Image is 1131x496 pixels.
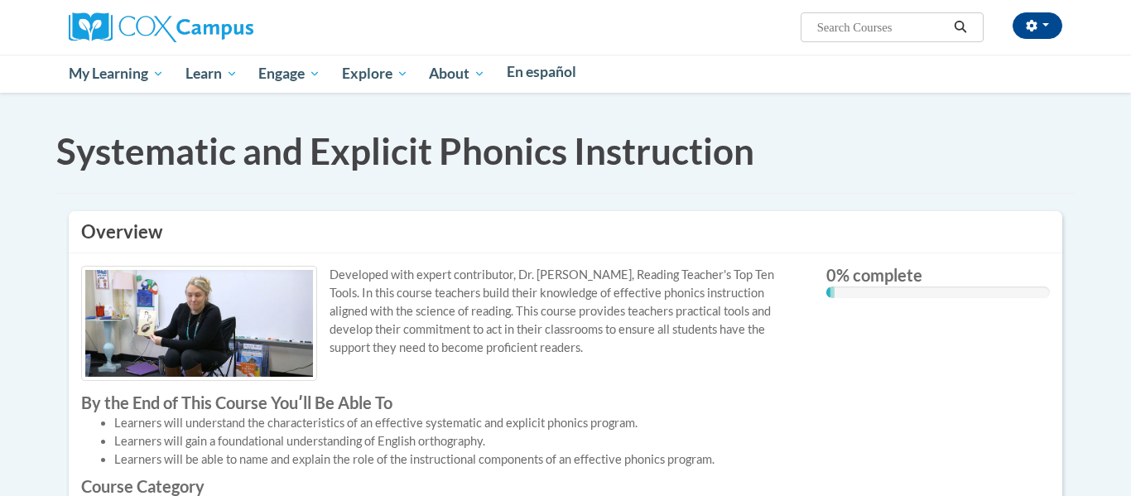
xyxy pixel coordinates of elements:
[830,287,835,298] div: 0.001%
[331,55,419,93] a: Explore
[429,64,485,84] span: About
[1013,12,1062,39] button: Account Settings
[185,64,238,84] span: Learn
[826,287,830,298] div: 0.001% complete
[81,266,317,380] img: Course logo image
[81,266,801,357] p: Developed with expert contributor, Dr. [PERSON_NAME], Reading Teacher's Top Ten Tools. In this co...
[114,414,801,432] li: Learners will understand the characteristics of an effective systematic and explicit phonics prog...
[507,63,576,80] span: En español
[342,64,408,84] span: Explore
[826,266,1050,284] label: % complete
[69,19,253,33] a: Cox Campus
[81,477,801,495] label: Course Category
[81,219,1050,245] h3: Overview
[114,450,801,469] li: Learners will be able to name and explain the role of the instructional components of an effectiv...
[258,64,320,84] span: Engage
[44,55,1087,93] div: Main menu
[419,55,497,93] a: About
[816,17,948,37] input: Search Courses
[69,12,253,42] img: Cox Campus
[175,55,248,93] a: Learn
[948,17,973,37] button: Search
[69,64,164,84] span: My Learning
[826,265,836,285] span: 0
[496,55,587,89] a: En español
[56,129,754,172] span: Systematic and Explicit Phonics Instruction
[114,432,801,450] li: Learners will gain a foundational understanding of English orthography.
[81,393,801,412] label: By the End of This Course Youʹll Be Able To
[248,55,331,93] a: Engage
[58,55,175,93] a: My Learning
